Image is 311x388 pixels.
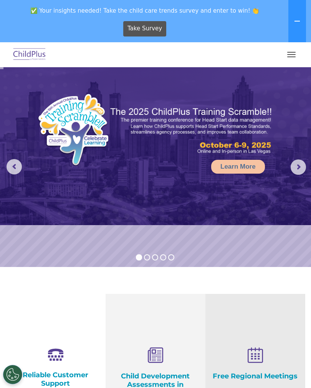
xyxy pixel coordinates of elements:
span: ✅ Your insights needed! Take the child care trends survey and enter to win! 👏 [3,3,287,18]
button: Cookies Settings [3,365,22,384]
a: Take Survey [123,21,167,36]
h4: Reliable Customer Support [12,371,100,388]
a: Learn More [211,160,265,174]
h4: Free Regional Meetings [211,372,299,380]
span: Take Survey [127,22,162,35]
img: ChildPlus by Procare Solutions [12,46,48,64]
